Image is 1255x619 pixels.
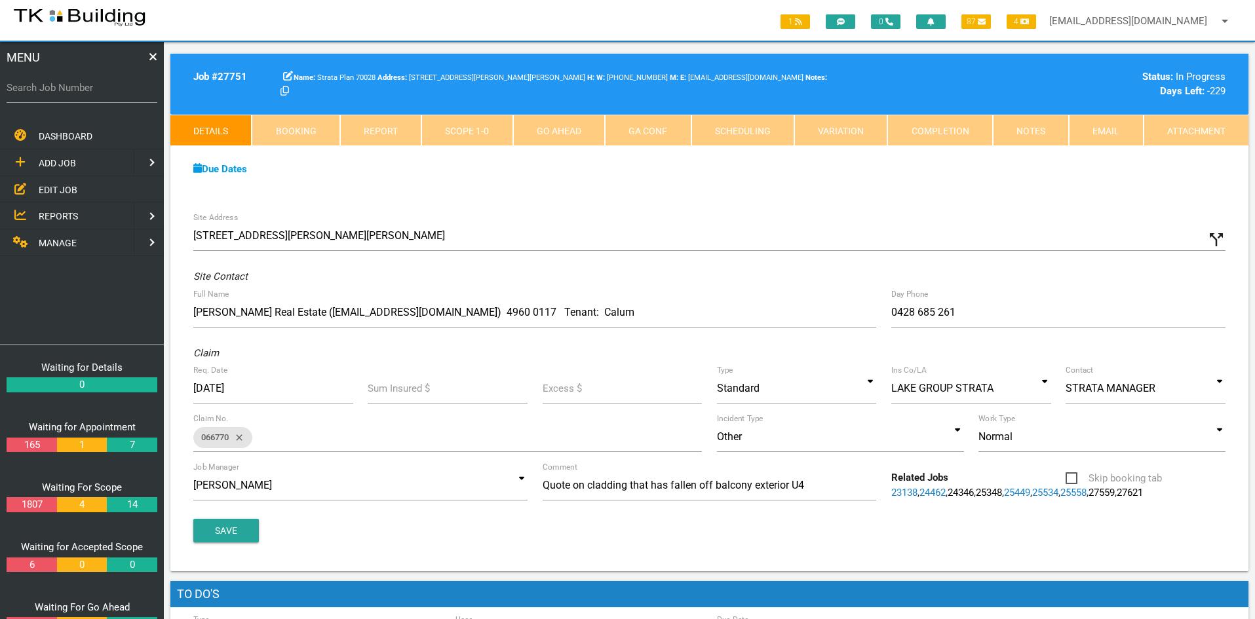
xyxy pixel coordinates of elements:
[57,497,107,512] a: 4
[1066,470,1162,487] span: Skip booking tab
[107,497,157,512] a: 14
[1089,487,1115,498] a: 27559
[1117,487,1143,498] a: 27621
[294,73,315,82] b: Name:
[961,14,991,29] span: 87
[193,519,259,542] button: Save
[193,427,252,448] div: 066770
[7,497,56,512] a: 1807
[7,438,56,453] a: 165
[717,364,733,376] label: Type
[691,115,794,146] a: Scheduling
[252,115,339,146] a: Booking
[891,364,927,376] label: Ins Co/LA
[39,184,77,195] span: EDIT JOB
[170,581,1248,607] h1: To Do's
[1160,85,1205,97] b: Days Left:
[170,115,252,146] a: Details
[717,413,763,424] label: Incident Type
[1144,115,1248,146] a: Attachment
[1207,230,1226,250] i: Click to show custom address field
[978,413,1015,424] label: Work Type
[513,115,605,146] a: Go Ahead
[193,163,247,175] a: Due Dates
[680,73,686,82] b: E:
[193,461,239,473] label: Job Manager
[978,69,1226,99] div: In Progress -229
[1007,14,1036,29] span: 4
[680,73,803,82] span: [EMAIL_ADDRESS][DOMAIN_NAME]
[1069,115,1143,146] a: Email
[229,427,244,448] i: close
[193,288,229,300] label: Full Name
[377,73,407,82] b: Address:
[107,557,157,572] a: 0
[884,470,1058,500] div: , , , , , , , ,
[340,115,421,146] a: Report
[7,48,40,66] span: MENU
[421,115,512,146] a: Scope 1-0
[1142,71,1173,83] b: Status:
[605,115,691,146] a: GA Conf
[596,73,605,82] b: W:
[891,288,929,300] label: Day Phone
[39,211,78,221] span: REPORTS
[1032,487,1058,498] a: 25534
[193,364,227,376] label: Req. Date
[7,81,157,96] label: Search Job Number
[193,71,247,83] b: Job # 27751
[193,413,229,424] label: Claim No.
[587,73,594,82] b: H:
[41,362,123,373] a: Waiting for Details
[107,438,157,453] a: 7
[794,115,887,146] a: Variation
[7,377,157,392] a: 0
[42,481,122,493] a: Waiting For Scope
[1060,487,1087,498] a: 25558
[29,421,136,433] a: Waiting for Appointment
[805,73,827,82] b: Notes:
[35,601,130,613] a: Waiting For Go Ahead
[1066,364,1093,376] label: Contact
[543,461,577,473] label: Comment
[976,487,1002,498] a: 25348
[57,557,107,572] a: 0
[587,73,596,82] span: Home Phone
[57,438,107,453] a: 1
[280,85,289,97] a: Click here copy customer information.
[596,73,668,82] span: Kerrilyn Jeffery
[368,381,430,396] label: Sum Insured $
[193,212,238,223] label: Site Address
[7,557,56,572] a: 6
[781,14,810,29] span: 1
[948,487,974,498] a: 24346
[993,115,1069,146] a: Notes
[1004,487,1030,498] a: 25449
[294,73,376,82] span: Strata Plan 70028
[871,14,900,29] span: 0
[919,487,946,498] a: 24462
[21,541,143,553] a: Waiting for Accepted Scope
[887,115,992,146] a: Completion
[39,238,77,248] span: MANAGE
[193,271,248,282] i: Site Contact
[13,7,146,28] img: s3file
[377,73,585,82] span: [STREET_ADDRESS][PERSON_NAME][PERSON_NAME]
[543,381,582,396] label: Excess $
[891,472,948,483] b: Related Jobs
[39,158,76,168] span: ADD JOB
[670,73,678,82] b: M:
[891,487,917,498] a: 23138
[193,347,219,359] i: Claim
[39,131,92,141] span: DASHBOARD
